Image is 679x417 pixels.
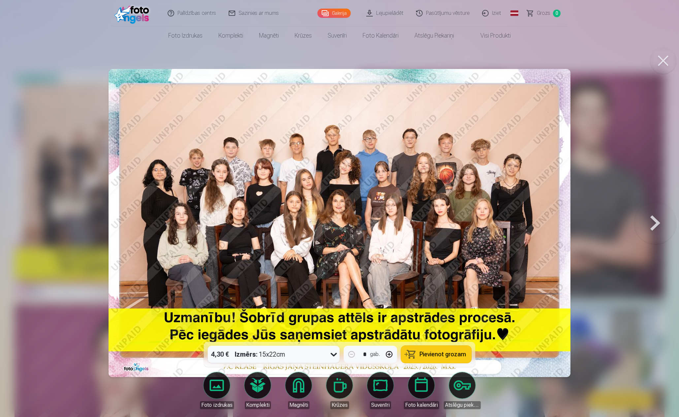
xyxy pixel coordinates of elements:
[403,372,440,409] a: Foto kalendāri
[200,401,234,409] div: Foto izdrukas
[370,401,391,409] div: Suvenīri
[208,346,232,363] div: 4,30 €
[198,372,235,409] a: Foto izdrukas
[553,10,561,17] span: 0
[245,401,271,409] div: Komplekti
[537,9,550,17] span: Grozs
[288,401,309,409] div: Magnēti
[114,3,152,24] img: /fa1
[406,26,462,45] a: Atslēgu piekariņi
[362,372,399,409] a: Suvenīri
[251,26,287,45] a: Magnēti
[401,346,471,363] button: Pievienot grozam
[462,26,519,45] a: Visi produkti
[330,401,349,409] div: Krūzes
[317,9,351,18] a: Galerija
[444,401,481,409] div: Atslēgu piekariņi
[160,26,210,45] a: Foto izdrukas
[370,350,380,358] div: gab.
[235,350,258,359] strong: Izmērs :
[320,26,355,45] a: Suvenīri
[239,372,276,409] a: Komplekti
[404,401,439,409] div: Foto kalendāri
[444,372,481,409] a: Atslēgu piekariņi
[355,26,406,45] a: Foto kalendāri
[287,26,320,45] a: Krūzes
[235,346,285,363] div: 15x22cm
[210,26,251,45] a: Komplekti
[280,372,317,409] a: Magnēti
[321,372,358,409] a: Krūzes
[420,351,466,357] span: Pievienot grozam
